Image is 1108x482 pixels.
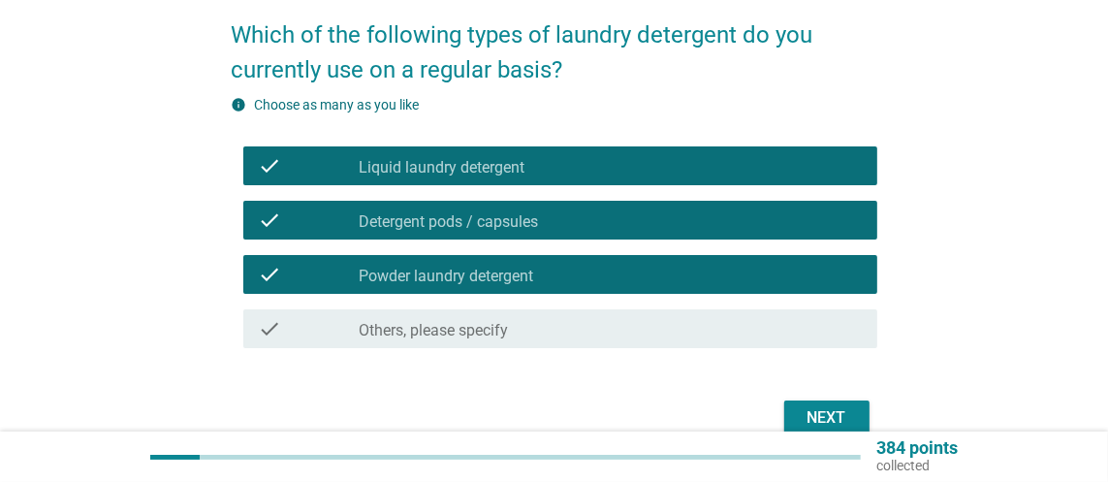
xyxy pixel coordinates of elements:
[876,457,958,474] p: collected
[876,439,958,457] p: 384 points
[259,263,282,286] i: check
[359,321,508,340] label: Others, please specify
[259,154,282,177] i: check
[800,406,854,430] div: Next
[784,401,870,435] button: Next
[255,97,420,112] label: Choose as many as you like
[359,267,533,286] label: Powder laundry detergent
[359,158,524,177] label: Liquid laundry detergent
[359,212,538,232] label: Detergent pods / capsules
[232,97,247,112] i: info
[259,317,282,340] i: check
[259,209,282,232] i: check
